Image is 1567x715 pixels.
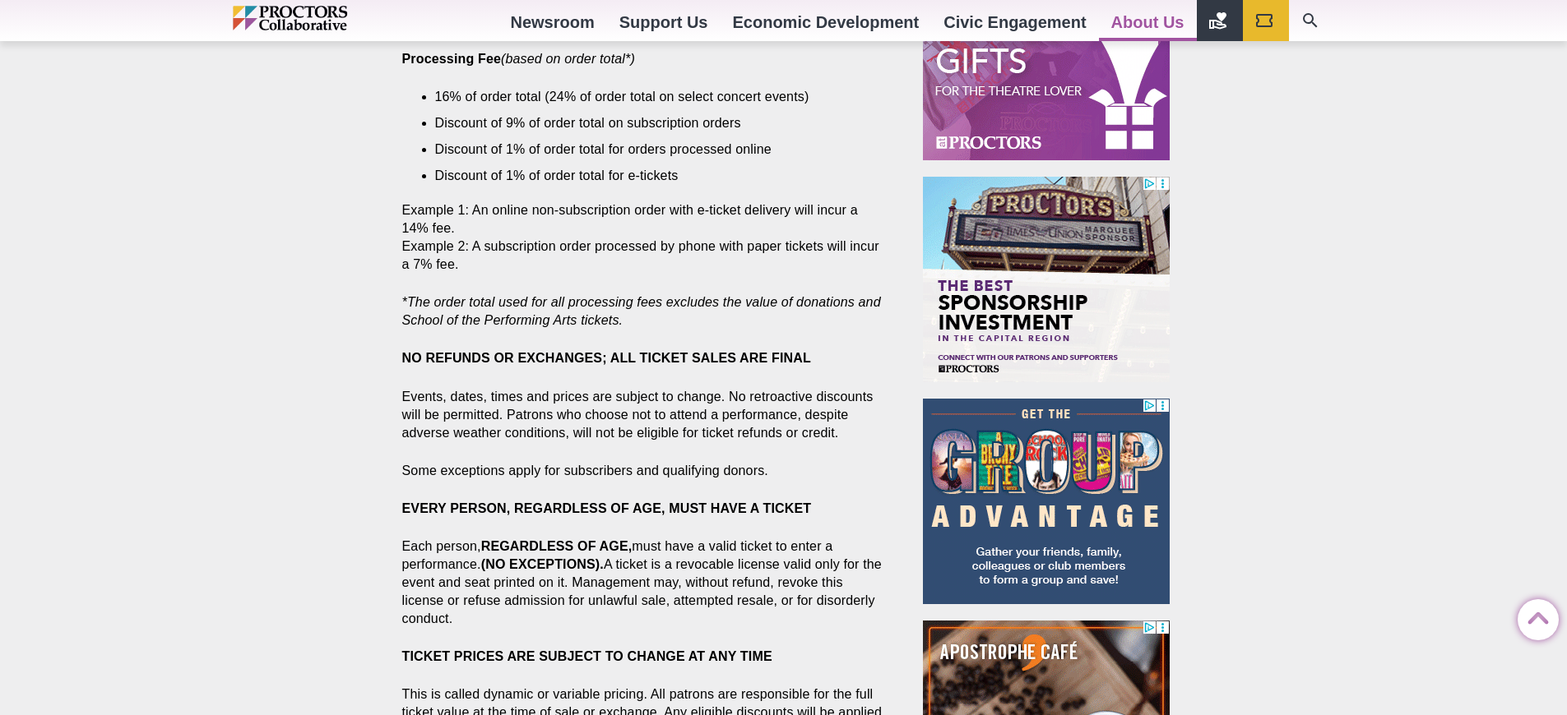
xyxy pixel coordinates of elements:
p: Each person, must have a valid ticket to enter a performance. A ticket is a revocable license val... [402,537,886,628]
p: Events, dates, times and prices are subject to change. No retroactive discounts will be permitted... [402,388,886,442]
em: (based on order total*) [501,52,635,66]
iframe: Advertisement [923,399,1170,604]
strong: EVERY PERSON, REGARDLESS OF AGE, MUST HAVE A TICKET [402,501,812,515]
strong: TICKET PRICES ARE SUBJECT TO CHANGE AT ANY TIME [402,649,772,663]
strong: Processing Fee [402,52,502,66]
li: Discount of 1% of order total for e-tickets [435,167,861,185]
img: Proctors logo [233,6,418,30]
strong: REGARDLESS OF AGE, [481,539,633,553]
li: 16% of order total (24% of order total on select concert events) [435,88,861,106]
p: Some exceptions apply for subscribers and qualifying donors. [402,462,886,480]
li: Discount of 1% of order total for orders processed online [435,141,861,159]
p: Example 1: An online non-subscription order with e-ticket delivery will incur a 14% fee. Example ... [402,201,886,274]
a: Back to Top [1518,600,1551,633]
strong: (NO EXCEPTIONS). [481,557,604,571]
iframe: Advertisement [923,177,1170,382]
strong: NO REFUNDS OR EXCHANGES; ALL TICKET SALES ARE FINAL [402,351,811,365]
li: Discount of 9% of order total on subscription orders [435,114,861,132]
em: *The order total used for all processing fees excludes the value of donations and School of the P... [402,295,881,327]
